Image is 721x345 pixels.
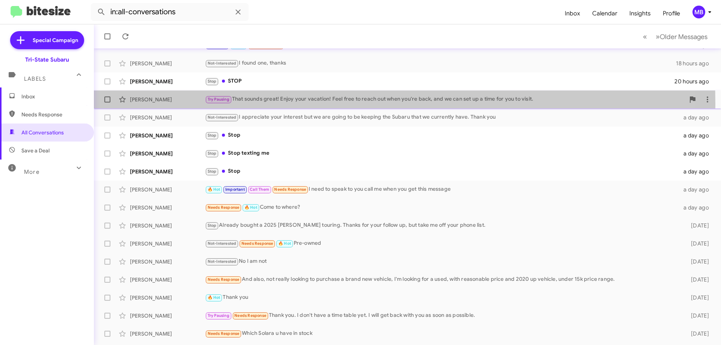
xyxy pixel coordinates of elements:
div: MB [692,6,705,18]
div: [PERSON_NAME] [130,330,205,337]
a: Inbox [559,3,586,24]
span: Needs Response [208,331,240,336]
div: 20 hours ago [674,78,715,85]
div: [DATE] [679,240,715,247]
span: Try Pausing [208,313,229,318]
span: Labels [24,75,46,82]
span: Needs Response [234,313,266,318]
div: [PERSON_NAME] [130,276,205,283]
div: [PERSON_NAME] [130,294,205,301]
div: [DATE] [679,294,715,301]
span: Inbox [21,93,85,100]
div: a day ago [679,114,715,121]
span: Stop [208,79,217,84]
div: Stop [205,131,679,140]
div: Which Solara u have in stock [205,329,679,338]
div: And also, not really looking to purchase a brand new vehicle, I'm looking for a used, with reason... [205,275,679,284]
div: [PERSON_NAME] [130,60,205,67]
span: 🔥 Hot [208,295,220,300]
div: I found one, thanks [205,59,676,68]
span: Needs Response [208,277,240,282]
a: Profile [657,3,686,24]
div: [PERSON_NAME] [130,222,205,229]
span: Stop [208,151,217,156]
div: [DATE] [679,222,715,229]
div: Thank you. I don't have a time table yet. I will get back with you as soon as possible. [205,311,679,320]
div: [PERSON_NAME] [130,186,205,193]
span: « [643,32,647,41]
span: Not-Interested [208,61,237,66]
div: [PERSON_NAME] [130,312,205,319]
a: Special Campaign [10,31,84,49]
div: [PERSON_NAME] [130,258,205,265]
span: Important [225,187,245,192]
a: Calendar [586,3,623,24]
div: a day ago [679,204,715,211]
div: [PERSON_NAME] [130,114,205,121]
div: [DATE] [679,312,715,319]
span: Try Pausing [208,97,229,102]
span: Stop [208,133,217,138]
span: Save a Deal [21,147,50,154]
div: 18 hours ago [676,60,715,67]
div: Stop texting me [205,149,679,158]
div: Already bought a 2025 [PERSON_NAME] touring. Thanks for your follow up, but take me off your phon... [205,221,679,230]
span: Not-Interested [208,259,237,264]
div: Come to where? [205,203,679,212]
span: All Conversations [21,129,64,136]
span: » [656,32,660,41]
div: No I am not [205,257,679,266]
div: a day ago [679,186,715,193]
nav: Page navigation example [639,29,712,44]
div: [PERSON_NAME] [130,96,205,103]
div: [PERSON_NAME] [130,78,205,85]
span: 🔥 Hot [278,241,291,246]
span: Needs Response [21,111,85,118]
div: a day ago [679,150,715,157]
span: 🔥 Hot [244,205,257,210]
button: MB [686,6,713,18]
div: [DATE] [679,258,715,265]
div: Thank you [205,293,679,302]
div: I appreciate your interest but we are going to be keeping the Subaru that we currently have. Than... [205,113,679,122]
div: [PERSON_NAME] [130,240,205,247]
span: Needs Response [274,187,306,192]
div: [PERSON_NAME] [130,132,205,139]
div: Pre-owned [205,239,679,248]
span: Stop [208,223,217,228]
div: Tri-State Subaru [25,56,69,63]
div: I need to speak to you call me when you get this message [205,185,679,194]
span: Not-Interested [208,115,237,120]
div: That sounds great! Enjoy your vacation! Feel free to reach out when you're back, and we can set u... [205,95,685,104]
div: Stop [205,167,679,176]
div: a day ago [679,168,715,175]
div: [DATE] [679,330,715,337]
span: Call Them [250,187,269,192]
div: a day ago [679,132,715,139]
span: Older Messages [660,33,707,41]
span: Special Campaign [33,36,78,44]
span: Needs Response [241,241,273,246]
span: Not-Interested [208,241,237,246]
span: 🔥 Hot [208,187,220,192]
input: Search [91,3,249,21]
div: [DATE] [679,276,715,283]
div: STOP [205,77,674,86]
span: Needs Response [208,205,240,210]
div: [PERSON_NAME] [130,150,205,157]
button: Next [651,29,712,44]
span: More [24,169,39,175]
button: Previous [638,29,652,44]
span: Stop [208,169,217,174]
div: [PERSON_NAME] [130,204,205,211]
a: Insights [623,3,657,24]
div: [PERSON_NAME] [130,168,205,175]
